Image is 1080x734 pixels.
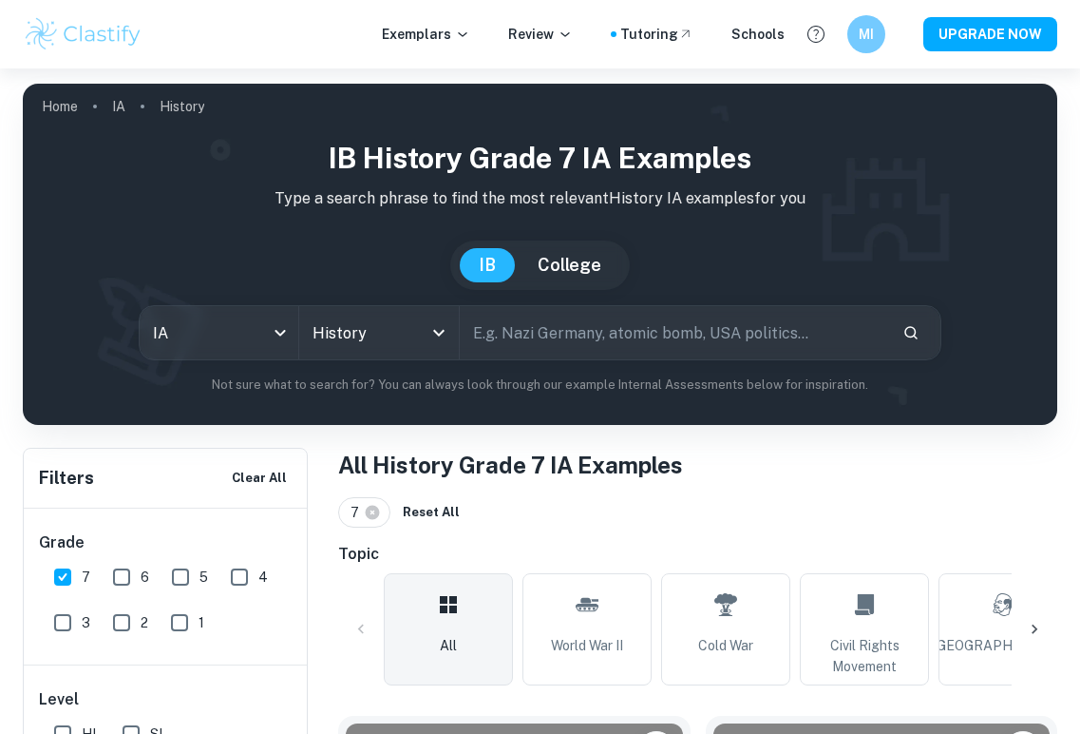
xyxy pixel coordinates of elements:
span: 2 [141,612,148,633]
button: UPGRADE NOW [923,17,1057,51]
span: 3 [82,612,90,633]
a: IA [112,93,125,120]
button: Help and Feedback [800,18,832,50]
span: 4 [258,567,268,588]
div: IA [140,306,299,359]
img: Clastify logo [23,15,143,53]
h6: Level [39,688,294,711]
button: MI [847,15,885,53]
span: 6 [141,567,149,588]
p: History [160,96,204,117]
span: 7 [82,567,90,588]
span: 7 [351,502,368,523]
input: E.g. Nazi Germany, atomic bomb, USA politics... [460,306,887,359]
span: All [440,635,457,656]
p: Not sure what to search for? You can always look through our example Internal Assessments below f... [38,376,1042,395]
span: [GEOGRAPHIC_DATA] [933,635,1073,656]
button: Reset All [398,498,464,527]
h6: MI [856,24,878,45]
button: Open [426,319,452,346]
a: Home [42,93,78,120]
h6: Filters [39,465,94,492]
img: profile cover [23,84,1057,425]
div: 7 [338,497,390,528]
span: 5 [199,567,208,588]
button: Clear All [227,464,292,493]
h6: Grade [39,531,294,554]
span: 1 [199,612,204,633]
p: Exemplars [382,24,470,45]
button: College [519,248,620,282]
span: Cold War [698,635,753,656]
button: IB [460,248,515,282]
button: Search [895,317,927,349]
h1: IB History Grade 7 IA examples [38,137,1042,180]
h6: Topic [338,543,1057,566]
h1: All History Grade 7 IA Examples [338,448,1057,482]
span: Civil Rights Movement [808,635,920,677]
p: Type a search phrase to find the most relevant History IA examples for you [38,187,1042,210]
p: Review [508,24,573,45]
span: World War II [551,635,623,656]
a: Schools [731,24,785,45]
a: Tutoring [620,24,693,45]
